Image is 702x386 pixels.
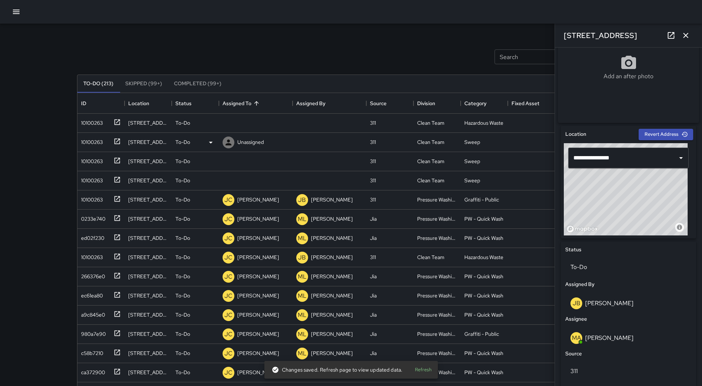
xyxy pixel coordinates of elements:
[175,273,190,280] p: To-Do
[464,158,480,165] div: Sweep
[78,135,103,146] div: 10100263
[272,363,402,376] div: Changes saved. Refresh page to view updated data.
[168,75,227,93] button: Completed (99+)
[417,138,444,146] div: Clean Team
[417,177,444,184] div: Clean Team
[128,369,168,376] div: 93 10th Street
[464,311,503,318] div: PW - Quick Wash
[175,215,190,223] p: To-Do
[370,119,376,127] div: 311
[417,254,444,261] div: Clean Team
[237,292,279,299] p: [PERSON_NAME]
[237,330,279,338] p: [PERSON_NAME]
[237,369,279,376] p: [PERSON_NAME]
[417,349,457,357] div: Pressure Washing
[413,93,461,114] div: Division
[224,311,233,320] p: JC
[78,327,106,338] div: 980a7e90
[370,311,377,318] div: Jia
[128,292,168,299] div: 944 Market Street
[311,273,353,280] p: [PERSON_NAME]
[370,138,376,146] div: 311
[77,93,125,114] div: ID
[78,193,103,203] div: 10100263
[128,330,168,338] div: 1073 Market Street
[128,196,168,203] div: 1051 Market Street
[224,272,233,281] p: JC
[370,254,376,261] div: 311
[311,234,353,242] p: [PERSON_NAME]
[311,196,353,203] p: [PERSON_NAME]
[464,177,480,184] div: Sweep
[119,75,168,93] button: Skipped (99+)
[175,369,190,376] p: To-Do
[298,272,307,281] p: ML
[175,138,190,146] p: To-Do
[175,311,190,318] p: To-Do
[417,273,457,280] div: Pressure Washing
[175,196,190,203] p: To-Do
[464,273,503,280] div: PW - Quick Wash
[78,366,105,376] div: ca372900
[293,93,366,114] div: Assigned By
[298,330,307,339] p: ML
[78,308,105,318] div: a9c845e0
[172,93,219,114] div: Status
[464,196,499,203] div: Graffiti - Public
[224,253,233,262] p: JC
[311,292,353,299] p: [PERSON_NAME]
[311,330,353,338] p: [PERSON_NAME]
[78,212,105,223] div: 0233e740
[224,368,233,377] p: JC
[370,273,377,280] div: Jia
[237,349,279,357] p: [PERSON_NAME]
[78,289,103,299] div: ec61ea80
[464,234,503,242] div: PW - Quick Wash
[224,196,233,204] p: JC
[370,93,387,114] div: Source
[128,234,168,242] div: 11 Grove Street
[128,93,149,114] div: Location
[219,93,293,114] div: Assigned To
[175,330,190,338] p: To-Do
[417,311,457,318] div: Pressure Washing
[251,98,262,108] button: Sort
[417,158,444,165] div: Clean Team
[464,292,503,299] div: PW - Quick Wash
[311,311,353,318] p: [PERSON_NAME]
[370,330,377,338] div: Jia
[511,93,539,114] div: Fixed Asset
[370,177,376,184] div: 311
[128,177,168,184] div: 945 Market Street
[237,254,279,261] p: [PERSON_NAME]
[175,119,190,127] p: To-Do
[370,158,376,165] div: 311
[370,196,376,203] div: 311
[370,349,377,357] div: Jia
[175,234,190,242] p: To-Do
[311,215,353,223] p: [PERSON_NAME]
[464,254,503,261] div: Hazardous Waste
[298,234,307,243] p: ML
[224,215,233,224] p: JC
[464,330,499,338] div: Graffiti - Public
[417,215,457,223] div: Pressure Washing
[237,273,279,280] p: [PERSON_NAME]
[370,292,377,299] div: Jia
[128,158,168,165] div: 98 7th Street
[417,196,457,203] div: Pressure Washing
[464,215,503,223] div: PW - Quick Wash
[311,349,353,357] p: [PERSON_NAME]
[78,251,103,261] div: 10100263
[417,234,457,242] div: Pressure Washing
[128,254,168,261] div: 1258 Mission Street
[224,292,233,300] p: JC
[223,93,251,114] div: Assigned To
[298,215,307,224] p: ML
[78,116,103,127] div: 10100263
[370,215,377,223] div: Jia
[175,158,190,165] p: To-Do
[417,119,444,127] div: Clean Team
[464,93,486,114] div: Category
[237,234,279,242] p: [PERSON_NAME]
